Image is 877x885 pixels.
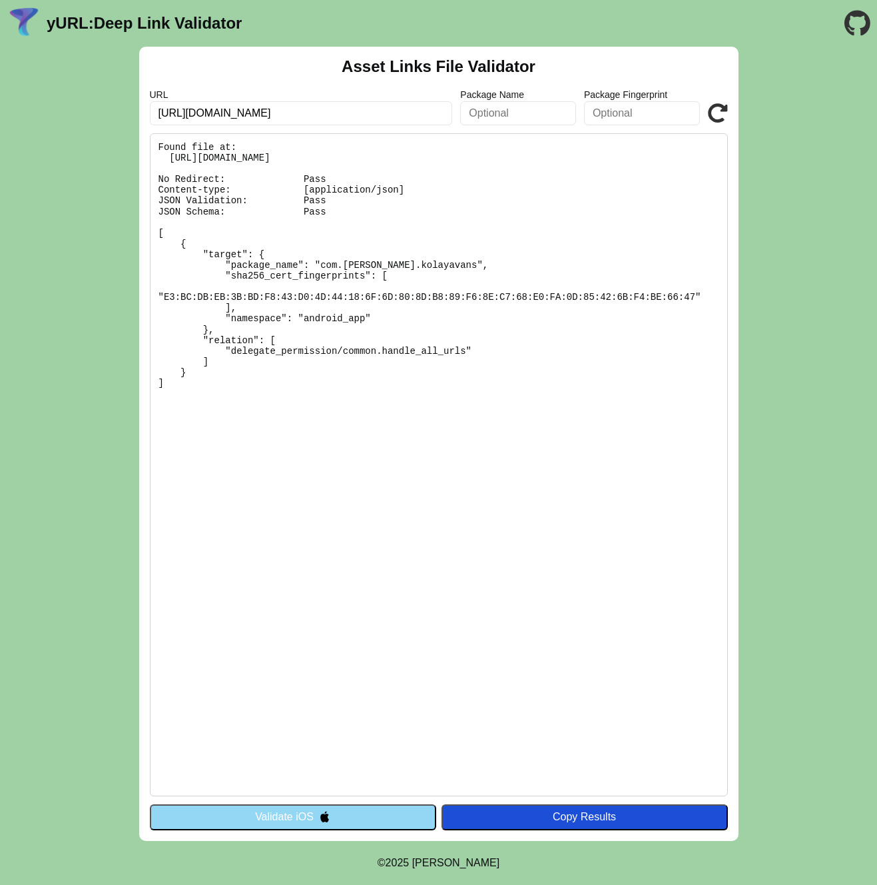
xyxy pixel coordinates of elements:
button: Copy Results [441,804,728,830]
img: appleIcon.svg [319,811,330,822]
h2: Asset Links File Validator [342,57,535,76]
input: Optional [584,101,700,125]
img: yURL Logo [7,6,41,41]
label: Package Name [460,89,576,100]
span: 2025 [386,857,410,868]
a: yURL:Deep Link Validator [47,14,242,33]
label: URL [150,89,453,100]
a: Michael Ibragimchayev's Personal Site [412,857,500,868]
input: Required [150,101,453,125]
input: Optional [460,101,576,125]
button: Validate iOS [150,804,436,830]
footer: © [378,841,499,885]
div: Copy Results [448,811,721,823]
pre: Found file at: [URL][DOMAIN_NAME] No Redirect: Pass Content-type: [application/json] JSON Validat... [150,133,728,796]
label: Package Fingerprint [584,89,700,100]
